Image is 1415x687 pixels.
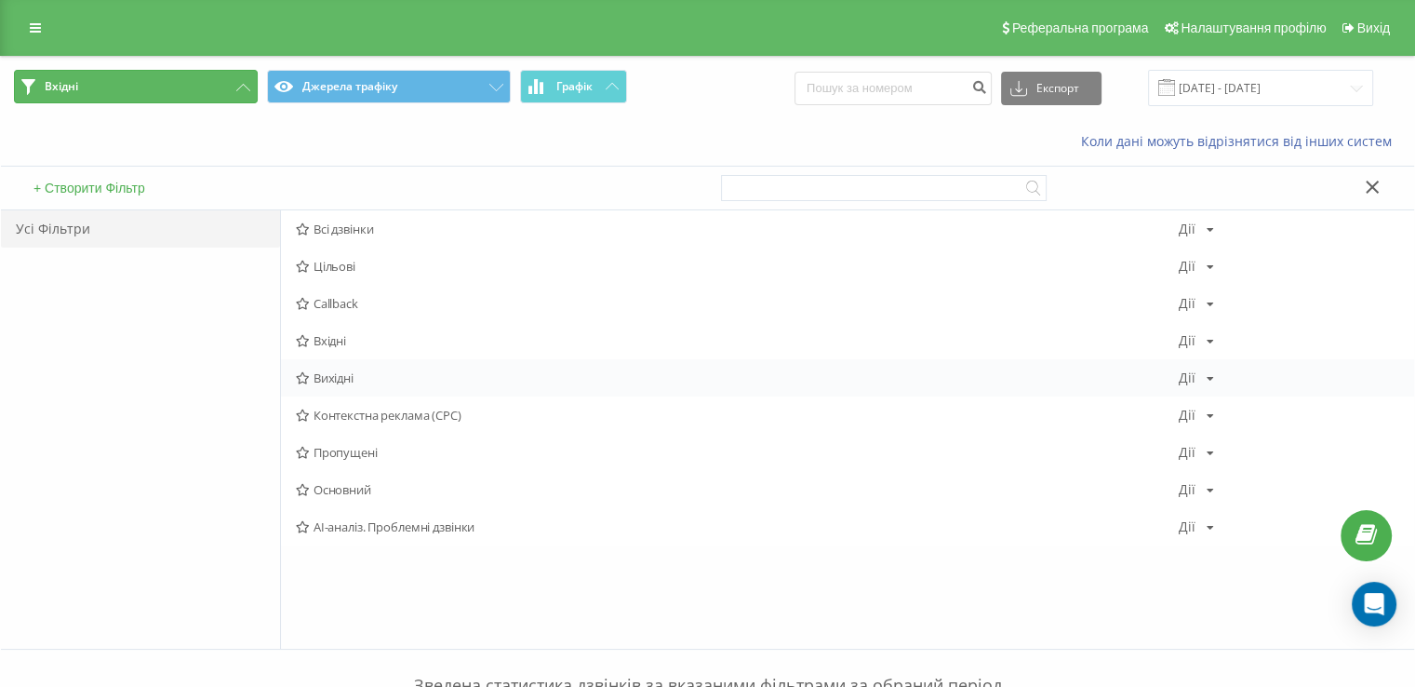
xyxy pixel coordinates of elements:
span: Контекстна реклама (CPC) [296,409,1179,422]
span: Вхідні [296,334,1179,347]
div: Open Intercom Messenger [1352,582,1396,626]
div: Дії [1179,334,1195,347]
span: Основний [296,483,1179,496]
div: Дії [1179,371,1195,384]
span: Реферальна програма [1012,20,1149,35]
span: Callback [296,297,1179,310]
button: Експорт [1001,72,1101,105]
div: Дії [1179,520,1195,533]
span: Пропущені [296,446,1179,459]
div: Дії [1179,297,1195,310]
span: Графік [556,80,593,93]
button: Вхідні [14,70,258,103]
div: Дії [1179,446,1195,459]
button: + Створити Фільтр [28,180,151,196]
input: Пошук за номером [794,72,992,105]
button: Джерела трафіку [267,70,511,103]
span: Вихід [1357,20,1390,35]
span: Вихідні [296,371,1179,384]
span: Вхідні [45,79,78,94]
div: Дії [1179,222,1195,236]
span: AI-аналіз. Проблемні дзвінки [296,520,1179,533]
div: Усі Фільтри [1,210,280,248]
div: Дії [1179,409,1195,422]
div: Дії [1179,260,1195,273]
span: Всі дзвінки [296,222,1179,236]
span: Налаштування профілю [1181,20,1326,35]
button: Закрити [1359,179,1386,198]
button: Графік [520,70,627,103]
a: Коли дані можуть відрізнятися вiд інших систем [1081,132,1401,150]
div: Дії [1179,483,1195,496]
span: Цільові [296,260,1179,273]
